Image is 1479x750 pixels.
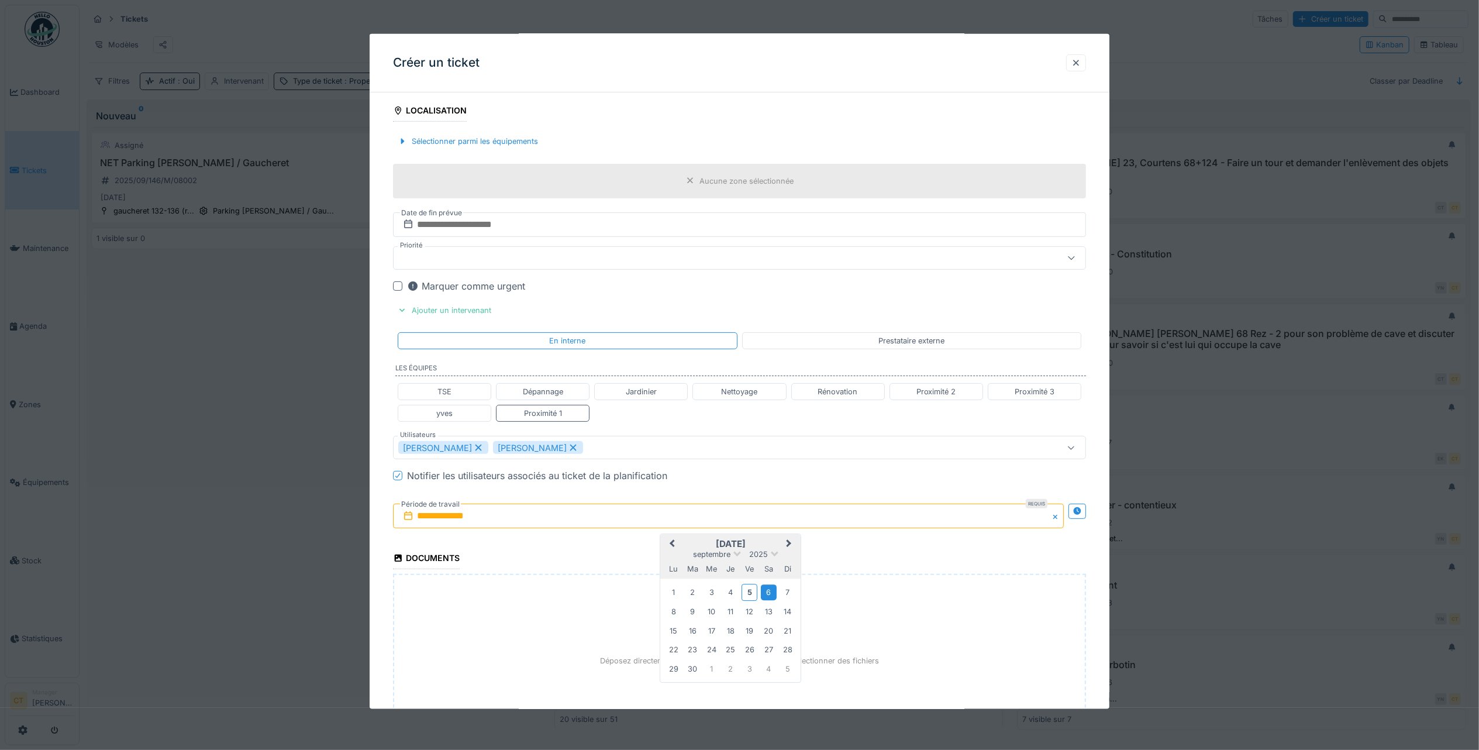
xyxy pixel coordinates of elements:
[398,430,438,440] label: Utilisateurs
[723,661,739,677] div: Choose jeudi 2 octobre 2025
[398,240,425,250] label: Priorité
[660,539,801,549] h2: [DATE]
[393,302,496,318] div: Ajouter un intervenant
[407,469,667,483] div: Notifier les utilisateurs associés au ticket de la planification
[780,584,795,600] div: Choose dimanche 7 septembre 2025
[666,604,681,620] div: Choose lundi 8 septembre 2025
[661,535,680,554] button: Previous Month
[626,386,657,397] div: Jardinier
[398,441,488,454] div: [PERSON_NAME]
[761,584,777,600] div: Choose samedi 6 septembre 2025
[685,642,701,658] div: Choose mardi 23 septembre 2025
[1051,504,1064,528] button: Close
[780,561,795,577] div: dimanche
[395,363,1086,376] label: Les équipes
[437,386,451,397] div: TSE
[685,623,701,639] div: Choose mardi 16 septembre 2025
[742,561,757,577] div: vendredi
[400,207,463,219] label: Date de fin prévue
[761,623,777,639] div: Choose samedi 20 septembre 2025
[685,561,701,577] div: mardi
[493,441,583,454] div: [PERSON_NAME]
[407,279,525,293] div: Marquer comme urgent
[704,561,719,577] div: mercredi
[666,561,681,577] div: lundi
[704,661,719,677] div: Choose mercredi 1 octobre 2025
[723,584,739,600] div: Choose jeudi 4 septembre 2025
[393,549,460,569] div: Documents
[818,386,858,397] div: Rénovation
[704,642,719,658] div: Choose mercredi 24 septembre 2025
[761,642,777,658] div: Choose samedi 27 septembre 2025
[742,661,757,677] div: Choose vendredi 3 octobre 2025
[693,551,730,559] span: septembre
[723,623,739,639] div: Choose jeudi 18 septembre 2025
[742,623,757,639] div: Choose vendredi 19 septembre 2025
[685,584,701,600] div: Choose mardi 2 septembre 2025
[685,661,701,677] div: Choose mardi 30 septembre 2025
[916,386,956,397] div: Proximité 2
[780,604,795,620] div: Choose dimanche 14 septembre 2025
[723,642,739,658] div: Choose jeudi 25 septembre 2025
[761,661,777,677] div: Choose samedi 4 octobre 2025
[664,582,797,678] div: Month septembre, 2025
[780,642,795,658] div: Choose dimanche 28 septembre 2025
[666,584,681,600] div: Choose lundi 1 septembre 2025
[723,604,739,620] div: Choose jeudi 11 septembre 2025
[723,561,739,577] div: jeudi
[436,408,453,419] div: yves
[393,102,467,122] div: Localisation
[704,584,719,600] div: Choose mercredi 3 septembre 2025
[1026,499,1047,508] div: Requis
[685,604,701,620] div: Choose mardi 9 septembre 2025
[742,604,757,620] div: Choose vendredi 12 septembre 2025
[393,56,480,70] h3: Créer un ticket
[780,661,795,677] div: Choose dimanche 5 octobre 2025
[878,335,944,346] div: Prestataire externe
[666,661,681,677] div: Choose lundi 29 septembre 2025
[780,623,795,639] div: Choose dimanche 21 septembre 2025
[666,623,681,639] div: Choose lundi 15 septembre 2025
[742,584,757,601] div: Choose vendredi 5 septembre 2025
[666,642,681,658] div: Choose lundi 22 septembre 2025
[600,655,879,666] p: Déposez directement des fichiers ici, ou cliquez pour sélectionner des fichiers
[781,535,799,554] button: Next Month
[1015,386,1054,397] div: Proximité 3
[742,642,757,658] div: Choose vendredi 26 septembre 2025
[524,408,562,419] div: Proximité 1
[749,551,768,559] span: 2025
[400,498,461,511] label: Période de travail
[761,561,777,577] div: samedi
[523,386,563,397] div: Dépannage
[761,604,777,620] div: Choose samedi 13 septembre 2025
[704,604,719,620] div: Choose mercredi 10 septembre 2025
[549,335,585,346] div: En interne
[721,386,757,397] div: Nettoyage
[393,133,543,149] div: Sélectionner parmi les équipements
[699,175,794,186] div: Aucune zone sélectionnée
[704,623,719,639] div: Choose mercredi 17 septembre 2025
